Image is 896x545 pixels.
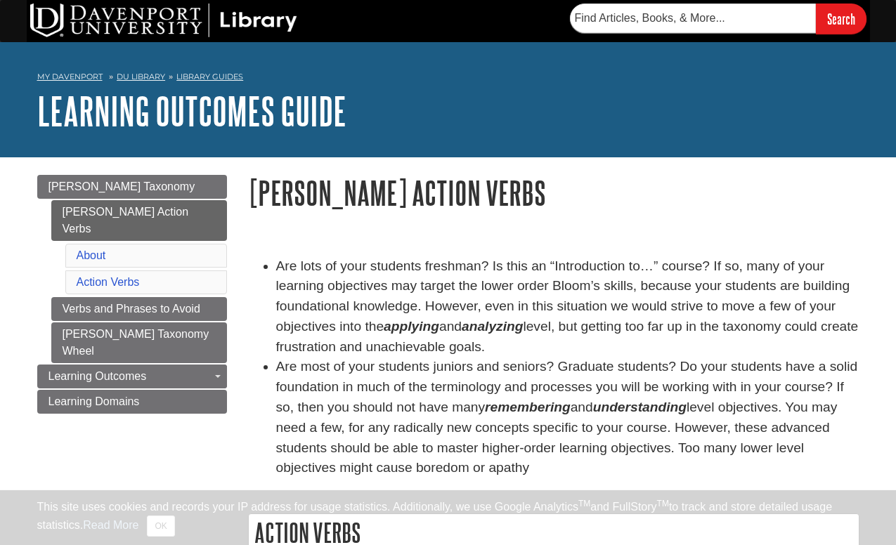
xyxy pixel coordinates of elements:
[248,175,859,211] h1: [PERSON_NAME] Action Verbs
[37,89,346,133] a: Learning Outcomes Guide
[37,67,859,90] nav: breadcrumb
[48,395,140,407] span: Learning Domains
[384,319,439,334] strong: applying
[48,370,147,382] span: Learning Outcomes
[37,175,227,199] a: [PERSON_NAME] Taxonomy
[37,499,859,537] div: This site uses cookies and records your IP address for usage statistics. Additionally, we use Goo...
[48,180,195,192] span: [PERSON_NAME] Taxonomy
[570,4,816,33] input: Find Articles, Books, & More...
[570,4,866,34] form: Searches DU Library's articles, books, and more
[816,4,866,34] input: Search
[147,516,174,537] button: Close
[485,400,571,414] em: remembering
[37,71,103,83] a: My Davenport
[37,175,227,414] div: Guide Page Menu
[77,249,106,261] a: About
[83,519,138,531] a: Read More
[37,365,227,388] a: Learning Outcomes
[462,319,523,334] strong: analyzing
[77,276,140,288] a: Action Verbs
[30,4,297,37] img: DU Library
[51,322,227,363] a: [PERSON_NAME] Taxonomy Wheel
[37,390,227,414] a: Learning Domains
[176,72,243,81] a: Library Guides
[51,297,227,321] a: Verbs and Phrases to Avoid
[593,400,687,414] em: understanding
[51,200,227,241] a: [PERSON_NAME] Action Verbs
[276,256,859,357] li: Are lots of your students freshman? Is this an “Introduction to…” course? If so, many of your lea...
[276,357,859,478] li: Are most of your students juniors and seniors? Graduate students? Do your students have a solid f...
[117,72,165,81] a: DU Library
